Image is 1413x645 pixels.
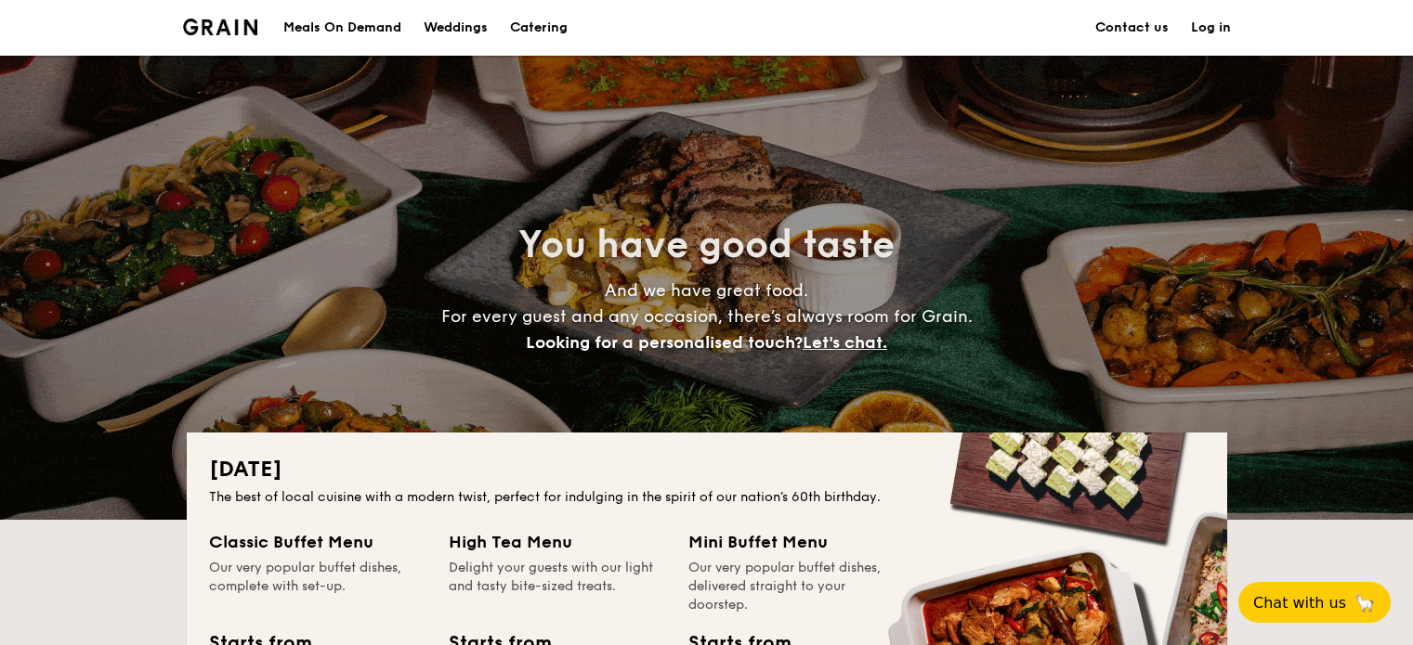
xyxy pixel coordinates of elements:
span: Let's chat. [803,332,887,353]
div: Delight your guests with our light and tasty bite-sized treats. [449,559,666,614]
h2: [DATE] [209,455,1205,484]
span: 🦙 [1354,592,1376,613]
div: The best of local cuisine with a modern twist, perfect for indulging in the spirit of our nation’... [209,488,1205,507]
div: Our very popular buffet dishes, delivered straight to your doorstep. [688,559,906,614]
img: Grain [183,19,258,35]
div: High Tea Menu [449,529,666,555]
a: Logotype [183,19,258,35]
div: Classic Buffet Menu [209,529,426,555]
span: You have good taste [518,223,895,267]
span: Looking for a personalised touch? [526,332,803,353]
span: Chat with us [1253,594,1346,612]
div: Mini Buffet Menu [688,529,906,555]
div: Our very popular buffet dishes, complete with set-up. [209,559,426,614]
button: Chat with us🦙 [1238,582,1391,623]
span: And we have great food. For every guest and any occasion, there’s always room for Grain. [441,280,973,353]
